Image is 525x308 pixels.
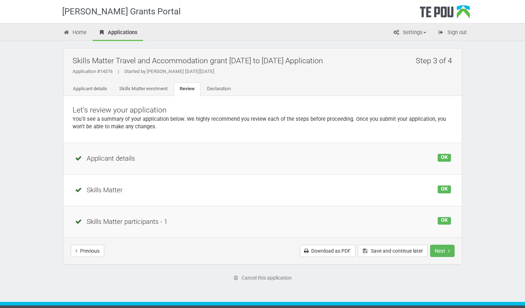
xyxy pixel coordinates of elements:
[300,245,355,257] a: Download as PDF
[420,5,470,23] div: Te Pou Logo
[229,272,296,284] a: Cancel this application
[73,68,456,75] div: Application #14376 Started by [PERSON_NAME] [DATE][DATE]
[430,245,455,257] button: Next step
[358,245,428,257] button: Save and continue later
[74,154,451,164] div: Applicant details
[93,25,143,41] a: Applications
[74,217,451,227] div: Skills Matter participants - 1
[388,25,432,41] a: Settings
[58,25,92,41] a: Home
[74,185,451,195] div: Skills Matter
[73,105,453,115] p: Let's review your application
[174,82,201,96] a: Review
[71,245,104,257] button: Previous step
[416,52,456,69] h2: Step 3 of 4
[114,82,173,96] a: Skills Matter enrolment
[67,82,113,96] a: Applicant details
[438,154,451,162] div: OK
[438,185,451,193] div: OK
[73,52,456,69] h2: Skills Matter Travel and Accommodation grant [DATE] to [DATE] Application
[201,82,236,96] a: Declaration
[438,217,451,225] div: OK
[112,69,124,74] span: |
[432,25,472,41] a: Sign out
[73,115,453,130] p: You'll see a summary of your application below. We highly recommend you review each of the steps ...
